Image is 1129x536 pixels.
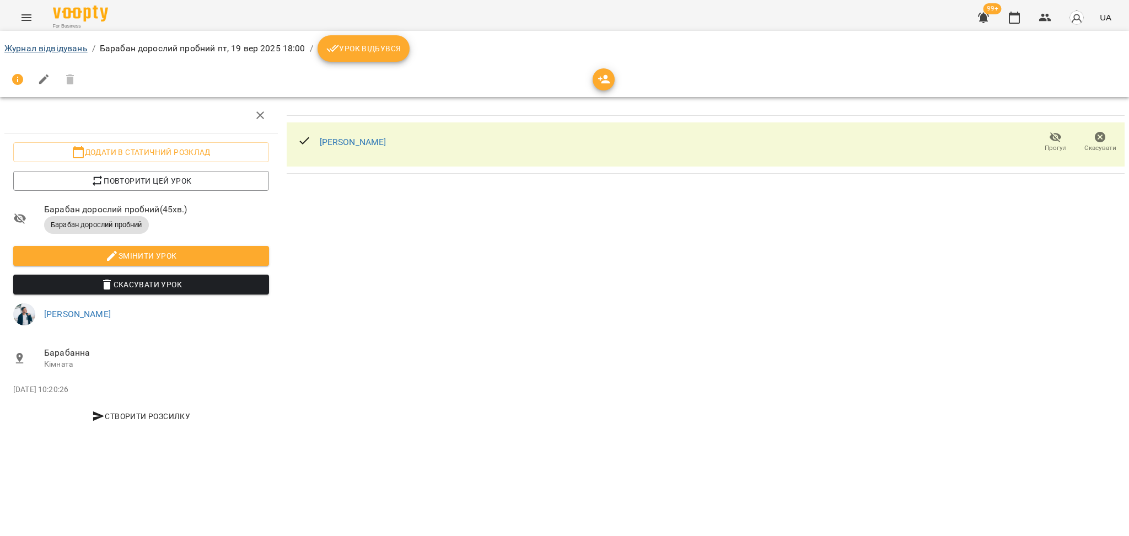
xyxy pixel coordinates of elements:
span: Скасувати Урок [22,278,260,291]
span: Барабан дорослий пробний ( 45 хв. ) [44,203,269,216]
p: [DATE] 10:20:26 [13,384,269,395]
button: UA [1095,7,1116,28]
img: avatar_s.png [1069,10,1084,25]
img: Voopty Logo [53,6,108,22]
nav: breadcrumb [4,35,1125,62]
span: Прогул [1045,143,1067,153]
li: / [310,42,313,55]
button: Прогул [1033,127,1078,158]
button: Menu [13,4,40,31]
li: / [92,42,95,55]
a: [PERSON_NAME] [320,137,386,147]
p: Кімната [44,359,269,370]
p: Барабан дорослий пробний пт, 19 вер 2025 18:00 [100,42,305,55]
span: Додати в статичний розклад [22,146,260,159]
button: Створити розсилку [13,406,269,426]
span: Урок відбувся [326,42,401,55]
button: Повторити цей урок [13,171,269,191]
button: Додати в статичний розклад [13,142,269,162]
span: Повторити цей урок [22,174,260,187]
button: Скасувати [1078,127,1122,158]
button: Змінити урок [13,246,269,266]
span: Змінити урок [22,249,260,262]
button: Скасувати Урок [13,275,269,294]
span: For Business [53,23,108,30]
span: Барабан дорослий пробний [44,220,149,230]
a: Журнал відвідувань [4,43,88,53]
a: [PERSON_NAME] [44,309,111,319]
span: Скасувати [1084,143,1116,153]
span: Створити розсилку [18,410,265,423]
span: 99+ [983,3,1002,14]
button: Урок відбувся [318,35,410,62]
span: Барабанна [44,346,269,360]
span: UA [1100,12,1111,23]
img: cd5bb3ffb555b2a71bd8124f0d5d11ec.jpg [13,303,35,325]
